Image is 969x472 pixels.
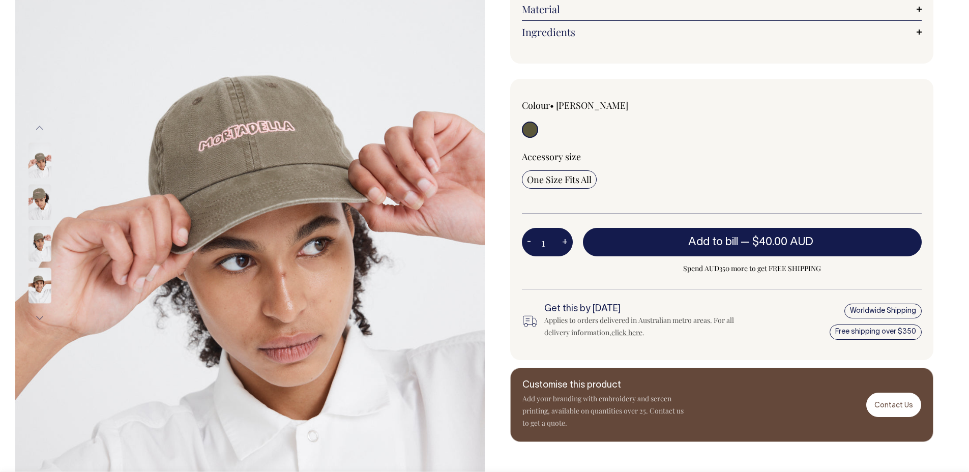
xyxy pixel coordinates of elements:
[611,328,642,337] a: click here
[688,237,738,247] span: Add to bill
[544,304,741,314] h6: Get this by [DATE]
[522,232,536,252] button: -
[32,117,47,140] button: Previous
[522,380,685,391] h6: Customise this product
[32,306,47,329] button: Next
[557,232,573,252] button: +
[522,151,922,163] div: Accessory size
[522,170,597,189] input: One Size Fits All
[28,268,51,303] img: moss
[550,99,554,111] span: •
[522,26,922,38] a: Ingredients
[28,142,51,178] img: moss
[522,99,682,111] div: Colour
[741,237,816,247] span: —
[752,237,813,247] span: $40.00 AUD
[527,173,592,186] span: One Size Fits All
[583,262,922,275] span: Spend AUD350 more to get FREE SHIPPING
[544,314,741,339] div: Applies to orders delivered in Australian metro areas. For all delivery information, .
[522,3,922,15] a: Material
[866,393,921,417] a: Contact Us
[583,228,922,256] button: Add to bill —$40.00 AUD
[522,393,685,429] p: Add your branding with embroidery and screen printing, available on quantities over 25. Contact u...
[556,99,628,111] label: [PERSON_NAME]
[28,226,51,261] img: moss
[28,184,51,220] img: moss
